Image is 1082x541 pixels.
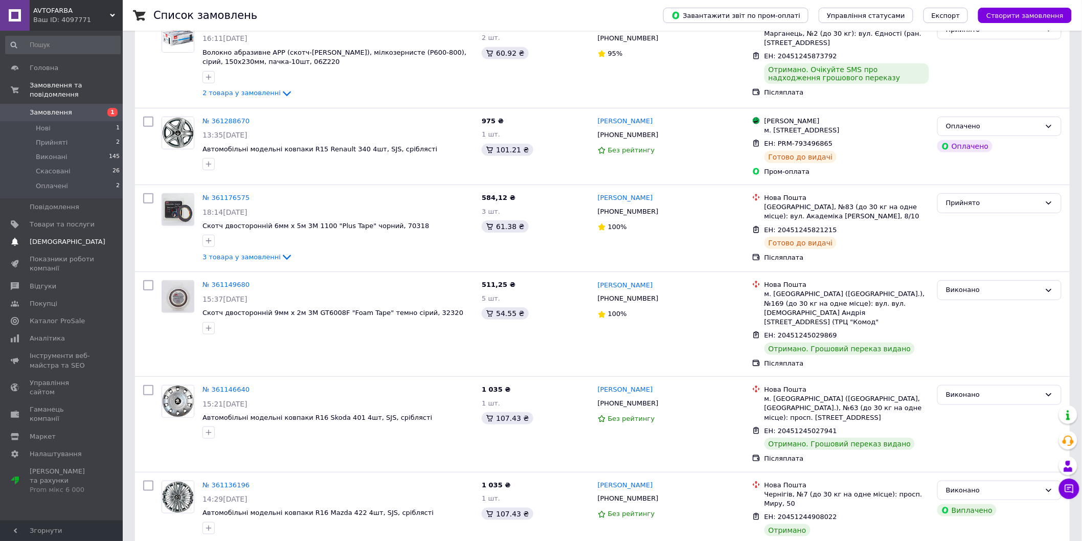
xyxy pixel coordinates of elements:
div: Виконано [946,390,1041,400]
div: 61.38 ₴ [482,220,528,233]
span: 5 шт. [482,295,500,302]
span: Скотч двосторонній 6мм х 5м 3M 1100 "Plus Tape" чорний, 70318 [202,222,429,230]
a: Фото товару [162,193,194,226]
span: 1 [116,124,120,133]
div: 60.92 ₴ [482,47,528,59]
a: [PERSON_NAME] [598,481,653,490]
span: 1 [107,108,118,117]
div: [PHONE_NUMBER] [596,128,661,142]
a: Автомобільні модельні ковпаки R15 Renault 340 4шт, SJS, сріблясті [202,145,438,153]
div: Пром-оплата [764,167,929,176]
span: 1 шт. [482,399,500,407]
img: Фото товару [162,194,194,226]
span: Покупці [30,299,57,308]
span: 2 [116,182,120,191]
div: 101.21 ₴ [482,144,533,156]
div: Виплачено [937,504,997,516]
img: Фото товару [162,117,194,149]
span: 1 шт. [482,130,500,138]
span: 584,12 ₴ [482,194,515,201]
span: ЕН: 20451245029869 [764,331,837,339]
span: Без рейтингу [608,510,655,517]
div: Післяплата [764,88,929,97]
a: Скотч двосторонній 9мм х 2м 3M GT6008F "Foam Tape" темно сірий, 32320 [202,309,463,317]
div: Отримано [764,524,810,536]
img: Фото товару [162,481,194,513]
span: ЕН: 20451244908022 [764,513,837,521]
a: № 361149680 [202,281,250,288]
span: 100% [608,223,627,231]
div: Оплачено [937,140,993,152]
span: Повідомлення [30,202,79,212]
span: Управління сайтом [30,378,95,397]
span: 145 [109,152,120,162]
span: 2 товара у замовленні [202,89,281,97]
div: 107.43 ₴ [482,412,533,424]
div: м. [GEOGRAPHIC_DATA] ([GEOGRAPHIC_DATA], [GEOGRAPHIC_DATA].), №63 (до 30 кг на одне місце): просп... [764,394,929,422]
a: [PERSON_NAME] [598,117,653,126]
span: Аналітика [30,334,65,343]
a: Волокно абразивне APP (скотч-[PERSON_NAME]), мілкозернисте (P600-800), сірий, 150x230мм, пачка-10... [202,49,466,66]
span: Головна [30,63,58,73]
span: 1 шт. [482,494,500,502]
span: 1 035 ₴ [482,481,510,489]
span: 15:21[DATE] [202,400,247,408]
div: [PHONE_NUMBER] [596,397,661,410]
button: Завантажити звіт по пром-оплаті [663,8,808,23]
span: Без рейтингу [608,146,655,154]
span: Без рейтингу [608,415,655,422]
div: Прийнято [946,198,1041,209]
span: Створити замовлення [986,12,1064,19]
div: м. [STREET_ADDRESS] [764,126,929,135]
div: Ваш ID: 4097771 [33,15,123,25]
span: Каталог ProSale [30,317,85,326]
div: [PHONE_NUMBER] [596,292,661,305]
a: [PERSON_NAME] [598,385,653,395]
button: Управління статусами [819,8,913,23]
div: Готово до видачі [764,237,837,249]
span: 13:35[DATE] [202,131,247,139]
span: Інструменти веб-майстра та SEO [30,351,95,370]
a: Створити замовлення [968,11,1072,19]
div: Отримано. Грошовий переказ видано [764,438,915,450]
div: 54.55 ₴ [482,307,528,320]
span: Гаманець компанії [30,405,95,423]
img: Фото товару [162,20,194,52]
a: № 361288670 [202,117,250,125]
button: Чат з покупцем [1059,479,1079,499]
span: Прийняті [36,138,67,147]
span: ЕН: PRM-793496865 [764,140,833,147]
span: 95% [608,50,623,57]
div: Отримано. Очікуйте SMS про надходження грошового переказу [764,63,929,84]
span: Автомобільні модельні ковпаки R16 Skoda 401 4шт, SJS, сріблясті [202,414,432,421]
span: Завантажити звіт по пром-оплаті [671,11,800,20]
a: Автомобільні модельні ковпаки R16 Mazda 422 4шт, SJS, сріблясті [202,509,434,516]
span: [DEMOGRAPHIC_DATA] [30,237,105,246]
span: 16:11[DATE] [202,34,247,42]
span: Нові [36,124,51,133]
div: [PHONE_NUMBER] [596,32,661,45]
span: 975 ₴ [482,117,504,125]
span: [PERSON_NAME] та рахунки [30,467,95,495]
div: Prom мікс 6 000 [30,485,95,494]
span: 14:29[DATE] [202,495,247,503]
a: Фото товару [162,20,194,53]
img: Фото товару [162,281,194,312]
span: Управління статусами [827,12,905,19]
a: № 361136196 [202,481,250,489]
span: Показники роботи компанії [30,255,95,273]
div: Чернігів, №7 (до 30 кг на одне місце): просп. Миру, 50 [764,490,929,508]
span: Товари та послуги [30,220,95,229]
span: Замовлення та повідомлення [30,81,123,99]
div: Післяплата [764,359,929,368]
div: Післяплата [764,253,929,262]
span: Налаштування [30,449,82,459]
span: 2 [116,138,120,147]
div: [PERSON_NAME] [764,117,929,126]
span: Оплачені [36,182,68,191]
div: Готово до видачі [764,151,837,163]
